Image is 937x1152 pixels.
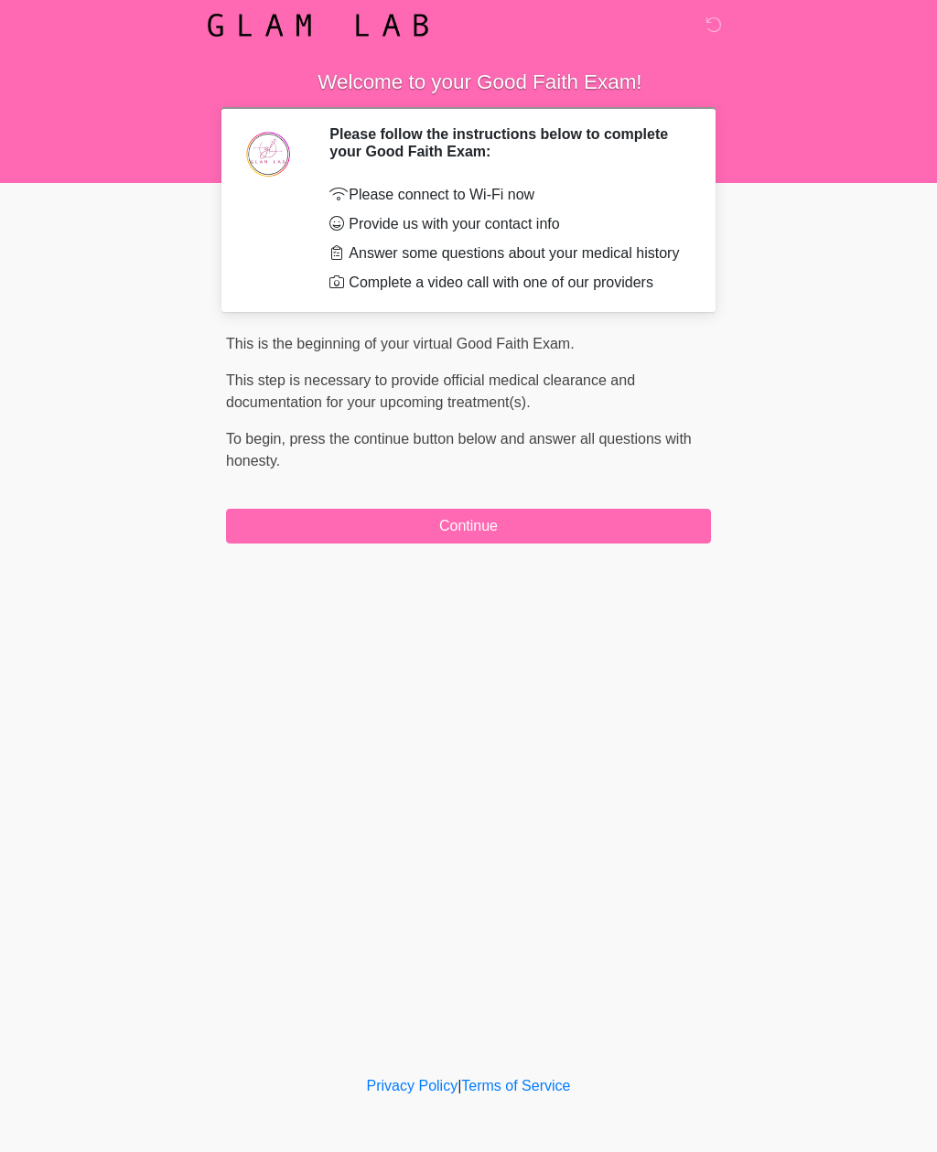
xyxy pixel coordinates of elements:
img: Glam Lab Logo [208,14,428,37]
button: Continue [226,509,711,544]
li: Provide us with your contact info [329,213,684,235]
li: Please connect to Wi-Fi now [329,184,684,206]
a: Privacy Policy [367,1078,458,1093]
h2: Please follow the instructions below to complete your Good Faith Exam: [329,125,684,160]
img: Agent Avatar [240,125,295,180]
span: This is the beginning of your virtual Good Faith Exam. [226,336,575,351]
a: | [458,1078,461,1093]
span: To begin, ﻿﻿﻿﻿﻿﻿press the continue button below and answer all questions with honesty. [226,431,692,468]
span: This step is necessary to provide official medical clearance and documentation for your upcoming ... [226,372,635,410]
h1: ‎ ‎ ‎ ‎ Welcome to your Good Faith Exam! [212,66,725,100]
a: Terms of Service [461,1078,570,1093]
li: Answer some questions about your medical history [329,242,684,264]
li: Complete a video call with one of our providers [329,272,684,294]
